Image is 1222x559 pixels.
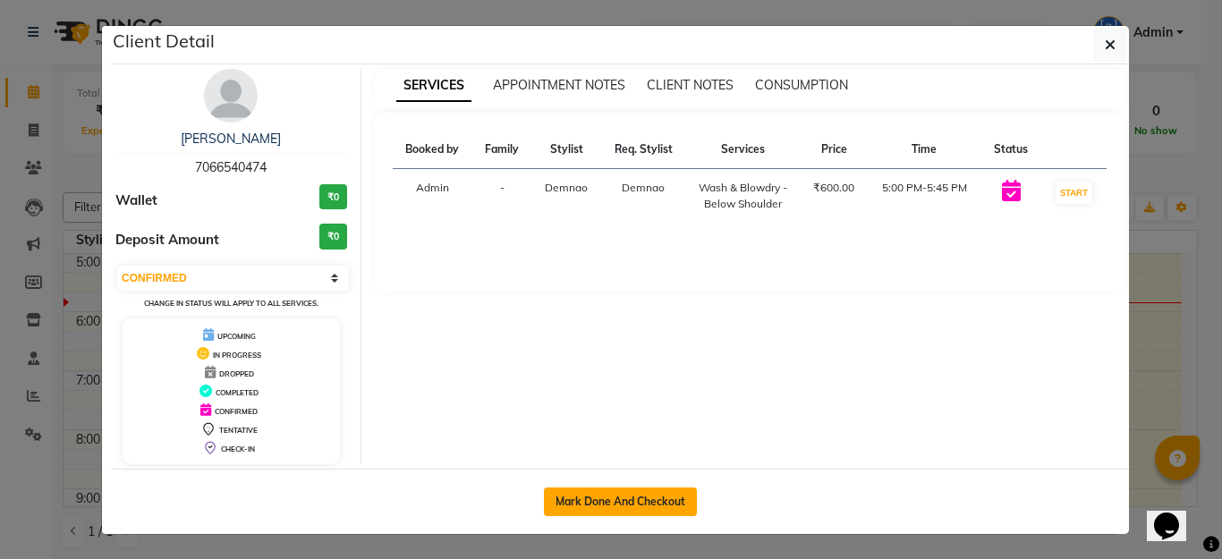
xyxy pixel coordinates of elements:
[115,191,157,211] span: Wallet
[622,181,665,194] span: Demnao
[755,77,848,93] span: CONSUMPTION
[647,77,734,93] span: CLIENT NOTES
[1147,487,1204,541] iframe: chat widget
[204,69,258,123] img: avatar
[697,180,790,212] div: Wash & Blowdry - Below Shoulder
[544,487,697,516] button: Mark Done And Checkout
[319,184,347,210] h3: ₹0
[1056,182,1092,204] button: START
[217,332,256,341] span: UPCOMING
[801,131,868,169] th: Price
[396,70,471,102] span: SERVICES
[113,28,215,55] h5: Client Detail
[221,445,255,453] span: CHECK-IN
[601,131,686,169] th: Req. Stylist
[219,369,254,378] span: DROPPED
[393,131,473,169] th: Booked by
[472,169,531,224] td: -
[195,159,267,175] span: 7066540474
[181,131,281,147] a: [PERSON_NAME]
[213,351,261,360] span: IN PROGRESS
[532,131,601,169] th: Stylist
[219,426,258,435] span: TENTATIVE
[811,180,857,196] div: ₹600.00
[115,230,219,250] span: Deposit Amount
[144,299,318,308] small: Change in status will apply to all services.
[981,131,1040,169] th: Status
[472,131,531,169] th: Family
[686,131,801,169] th: Services
[393,169,473,224] td: Admin
[545,181,588,194] span: Demnao
[493,77,625,93] span: APPOINTMENT NOTES
[868,169,981,224] td: 5:00 PM-5:45 PM
[215,407,258,416] span: CONFIRMED
[216,388,259,397] span: COMPLETED
[319,224,347,250] h3: ₹0
[868,131,981,169] th: Time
